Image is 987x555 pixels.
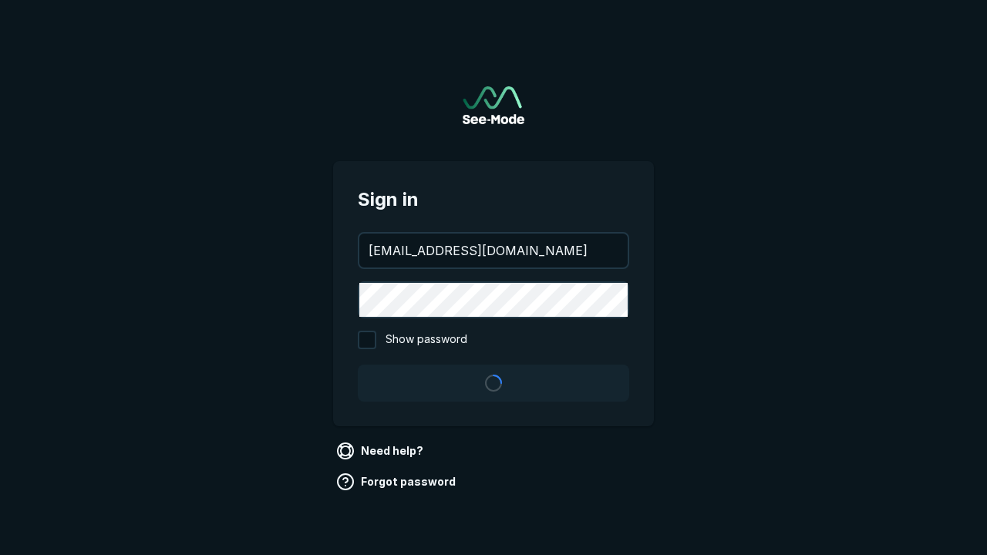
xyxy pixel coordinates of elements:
a: Need help? [333,439,429,463]
a: Forgot password [333,469,462,494]
input: your@email.com [359,234,628,267]
a: Go to sign in [463,86,524,124]
span: Sign in [358,186,629,214]
span: Show password [386,331,467,349]
img: See-Mode Logo [463,86,524,124]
